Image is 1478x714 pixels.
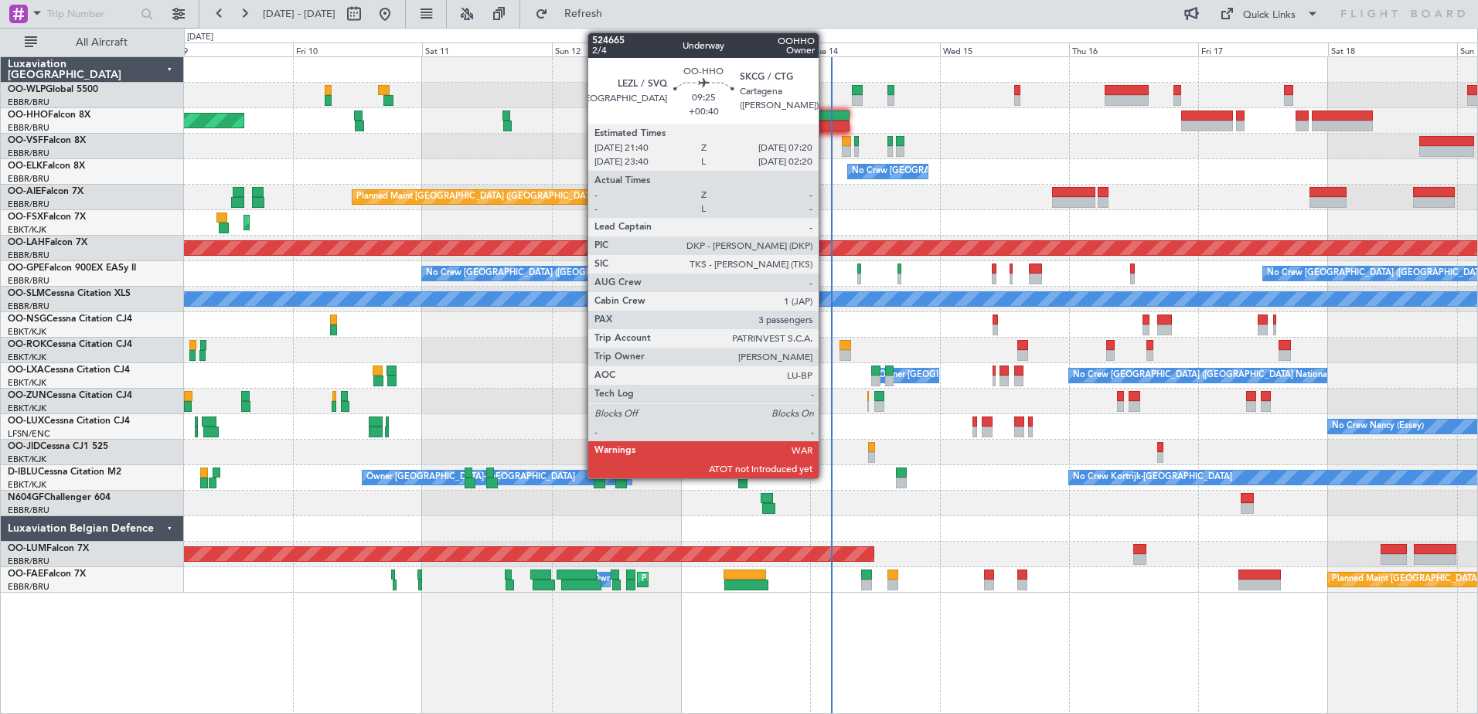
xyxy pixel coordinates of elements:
[1069,42,1198,56] div: Thu 16
[1198,42,1327,56] div: Fri 17
[8,314,132,324] a: OO-NSGCessna Citation CJ4
[8,238,87,247] a: OO-LAHFalcon 7X
[8,161,85,171] a: OO-ELKFalcon 8X
[1073,364,1332,387] div: No Crew [GEOGRAPHIC_DATA] ([GEOGRAPHIC_DATA] National)
[8,161,43,171] span: OO-ELK
[8,403,46,414] a: EBKT/KJK
[164,42,293,56] div: Thu 9
[8,136,86,145] a: OO-VSFFalcon 8X
[8,110,48,120] span: OO-HHO
[8,199,49,210] a: EBBR/BRU
[8,391,46,400] span: OO-ZUN
[1212,2,1326,26] button: Quick Links
[8,212,43,222] span: OO-FSX
[8,569,86,579] a: OO-FAEFalcon 7X
[642,568,777,591] div: Planned Maint Melsbroek Air Base
[8,275,49,287] a: EBBR/BRU
[8,263,44,273] span: OO-GPE
[187,31,213,44] div: [DATE]
[8,479,46,491] a: EBKT/KJK
[8,467,38,477] span: D-IBLU
[1328,42,1457,56] div: Sat 18
[552,42,681,56] div: Sun 12
[8,428,50,440] a: LFSN/ENC
[426,262,685,285] div: No Crew [GEOGRAPHIC_DATA] ([GEOGRAPHIC_DATA] National)
[8,377,46,389] a: EBKT/KJK
[8,442,108,451] a: OO-JIDCessna CJ1 525
[8,136,43,145] span: OO-VSF
[8,212,86,222] a: OO-FSXFalcon 7X
[8,97,49,108] a: EBBR/BRU
[356,185,600,209] div: Planned Maint [GEOGRAPHIC_DATA] ([GEOGRAPHIC_DATA])
[810,42,939,56] div: Tue 14
[8,148,49,159] a: EBBR/BRU
[8,454,46,465] a: EBKT/KJK
[1073,466,1232,489] div: No Crew Kortrijk-[GEOGRAPHIC_DATA]
[8,365,130,375] a: OO-LXACessna Citation CJ4
[8,122,49,134] a: EBBR/BRU
[8,544,46,553] span: OO-LUM
[8,340,132,349] a: OO-ROKCessna Citation CJ4
[8,187,41,196] span: OO-AIE
[8,301,49,312] a: EBBR/BRU
[551,8,616,19] span: Refresh
[8,416,44,426] span: OO-LUX
[47,2,136,25] input: Trip Number
[8,326,46,338] a: EBKT/KJK
[1243,8,1296,23] div: Quick Links
[8,556,49,567] a: EBBR/BRU
[8,314,46,324] span: OO-NSG
[1332,415,1424,438] div: No Crew Nancy (Essey)
[8,352,46,363] a: EBKT/KJK
[8,340,46,349] span: OO-ROK
[8,493,44,502] span: N604GF
[8,224,46,236] a: EBKT/KJK
[8,467,121,477] a: D-IBLUCessna Citation M2
[8,289,131,298] a: OO-SLMCessna Citation XLS
[528,2,621,26] button: Refresh
[8,289,45,298] span: OO-SLM
[8,85,46,94] span: OO-WLP
[8,365,44,375] span: OO-LXA
[40,37,163,48] span: All Aircraft
[8,416,130,426] a: OO-LUXCessna Citation CJ4
[681,42,810,56] div: Mon 13
[940,42,1069,56] div: Wed 15
[852,160,1111,183] div: No Crew [GEOGRAPHIC_DATA] ([GEOGRAPHIC_DATA] National)
[8,544,89,553] a: OO-LUMFalcon 7X
[8,263,136,273] a: OO-GPEFalcon 900EX EASy II
[8,250,49,261] a: EBBR/BRU
[8,442,40,451] span: OO-JID
[8,110,90,120] a: OO-HHOFalcon 8X
[263,7,335,21] span: [DATE] - [DATE]
[293,42,422,56] div: Fri 10
[8,493,111,502] a: N604GFChallenger 604
[8,85,98,94] a: OO-WLPGlobal 5500
[8,581,49,593] a: EBBR/BRU
[422,42,551,56] div: Sat 11
[8,505,49,516] a: EBBR/BRU
[8,173,49,185] a: EBBR/BRU
[248,211,428,234] div: Planned Maint Kortrijk-[GEOGRAPHIC_DATA]
[8,187,83,196] a: OO-AIEFalcon 7X
[17,30,168,55] button: All Aircraft
[366,466,575,489] div: Owner [GEOGRAPHIC_DATA]-[GEOGRAPHIC_DATA]
[8,238,45,247] span: OO-LAH
[8,569,43,579] span: OO-FAE
[8,391,132,400] a: OO-ZUNCessna Citation CJ4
